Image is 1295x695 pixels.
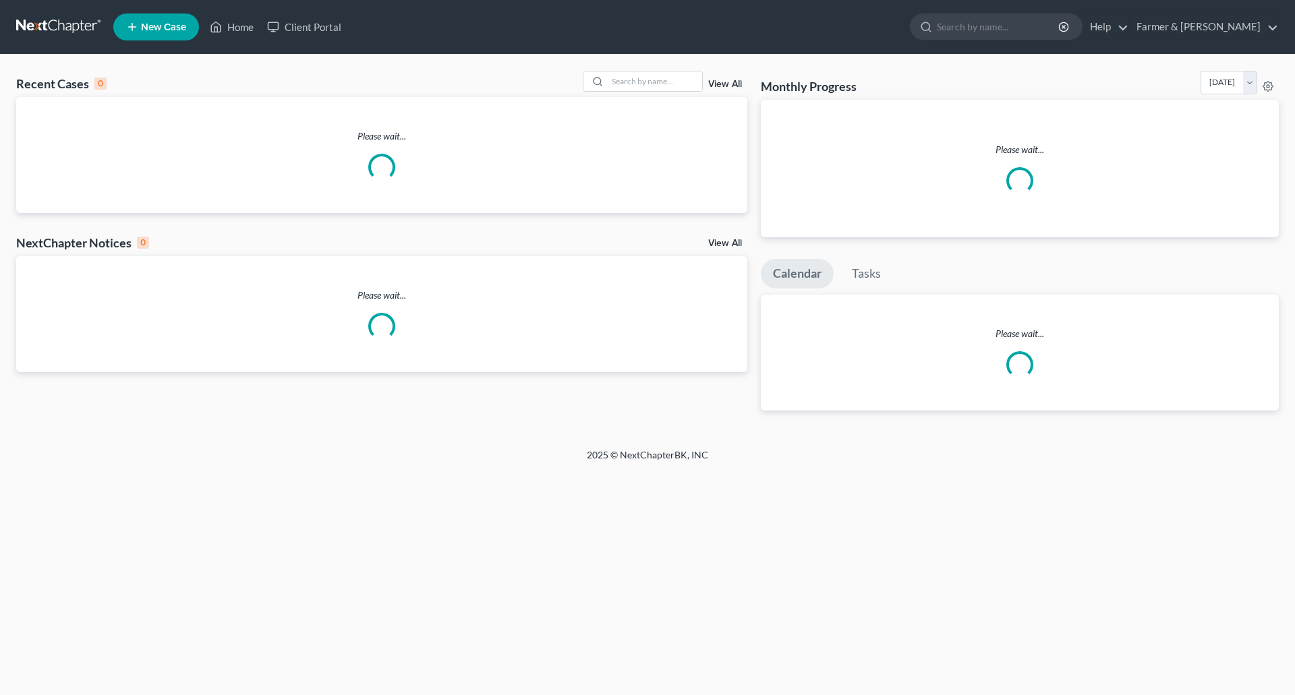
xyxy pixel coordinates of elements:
[761,78,857,94] h3: Monthly Progress
[16,235,149,251] div: NextChapter Notices
[16,75,107,92] div: Recent Cases
[761,327,1279,340] p: Please wait...
[840,259,893,289] a: Tasks
[1083,15,1128,39] a: Help
[937,14,1060,39] input: Search by name...
[772,143,1268,156] p: Please wait...
[141,22,186,32] span: New Case
[16,129,747,143] p: Please wait...
[263,448,1032,473] div: 2025 © NextChapterBK, INC
[203,15,260,39] a: Home
[260,15,348,39] a: Client Portal
[137,237,149,249] div: 0
[761,259,834,289] a: Calendar
[708,239,742,248] a: View All
[608,71,702,91] input: Search by name...
[708,80,742,89] a: View All
[1130,15,1278,39] a: Farmer & [PERSON_NAME]
[94,78,107,90] div: 0
[16,289,747,302] p: Please wait...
